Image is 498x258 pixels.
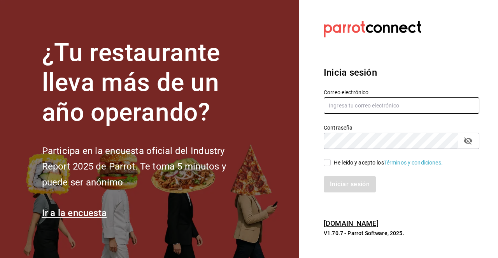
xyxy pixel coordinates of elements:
[324,219,379,227] a: [DOMAIN_NAME]
[324,97,479,114] input: Ingresa tu correo electrónico
[461,134,475,147] button: passwordField
[324,66,479,80] h3: Inicia sesión
[384,159,443,166] a: Términos y condiciones.
[334,159,443,167] div: He leído y acepto los
[324,229,479,237] p: V1.70.7 - Parrot Software, 2025.
[324,125,479,130] label: Contraseña
[42,143,252,190] h2: Participa en la encuesta oficial del Industry Report 2025 de Parrot. Te toma 5 minutos y puede se...
[324,90,479,95] label: Correo electrónico
[42,38,252,127] h1: ¿Tu restaurante lleva más de un año operando?
[42,208,107,218] a: Ir a la encuesta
